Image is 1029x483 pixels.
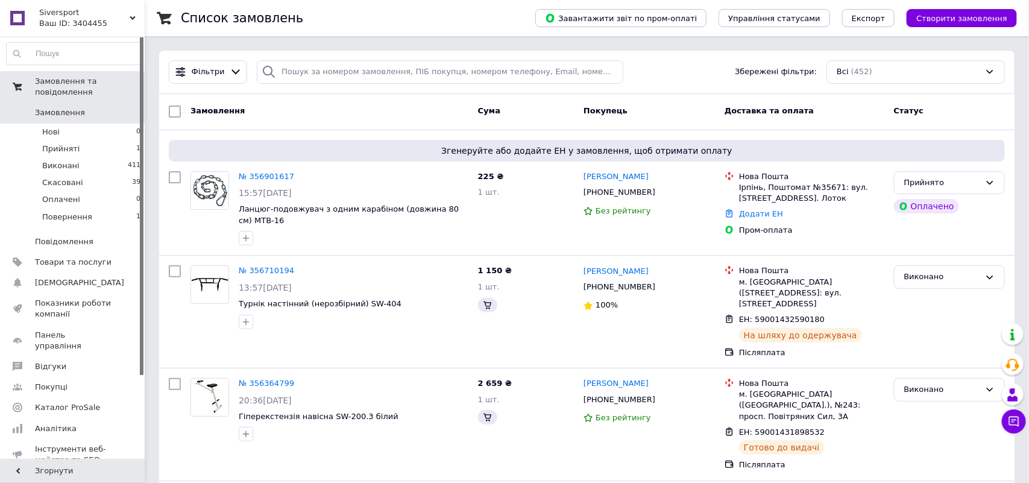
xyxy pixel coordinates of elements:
span: Статус [894,106,924,115]
div: м. [GEOGRAPHIC_DATA] ([GEOGRAPHIC_DATA].), №243: просп. Повітряних Сил, 3А [739,389,884,422]
span: 411 [128,160,140,171]
span: Cума [478,106,500,115]
a: № 356710194 [239,266,294,275]
div: Виконано [904,271,980,283]
span: Показники роботи компанії [35,298,112,320]
span: Замовлення та повідомлення [35,76,145,98]
span: Нові [42,127,60,137]
span: 1 шт. [478,282,500,291]
img: Фото товару [191,172,228,209]
input: Пошук за номером замовлення, ПІБ покупця, номером телефону, Email, номером накладної [257,60,623,84]
span: Збережені фільтри: [735,66,817,78]
span: 1 [136,212,140,223]
span: Доставка та оплата [725,106,814,115]
span: Відгуки [35,361,66,372]
div: Післяплата [739,459,884,470]
a: Ланцюг-подовжувач з одним карабіном (довжина 80 см) MTB-16 [239,204,459,225]
div: Пром-оплата [739,225,884,236]
a: Створити замовлення [895,13,1017,22]
span: Товари та послуги [35,257,112,268]
span: Згенеруйте або додайте ЕН у замовлення, щоб отримати оплату [174,145,1000,157]
span: Каталог ProSale [35,402,100,413]
span: Панель управління [35,330,112,352]
span: Аналітика [35,423,77,434]
button: Управління статусами [719,9,830,27]
div: Ірпінь, Поштомат №35671: вул. [STREET_ADDRESS]. Лоток [739,182,884,204]
a: Фото товару [190,171,229,210]
span: Інструменти веб-майстра та SEO [35,444,112,466]
div: Готово до видачі [739,440,825,455]
div: Післяплата [739,347,884,358]
div: [PHONE_NUMBER] [581,185,658,200]
div: Ваш ID: 3404455 [39,18,145,29]
span: Скасовані [42,177,83,188]
span: Покупці [35,382,68,393]
a: Турнік настінний (нерозбірний) SW-404 [239,299,401,308]
span: Всі [837,66,849,78]
a: Додати ЕН [739,209,783,218]
span: Фільтри [192,66,225,78]
a: № 356901617 [239,172,294,181]
a: Фото товару [190,265,229,304]
span: Siversport [39,7,130,18]
span: Повернення [42,212,92,223]
img: Фото товару [191,274,228,296]
div: [PHONE_NUMBER] [581,279,658,295]
a: № 356364799 [239,379,294,388]
span: 0 [136,127,140,137]
div: [PHONE_NUMBER] [581,392,658,408]
div: Виконано [904,384,980,396]
span: 13:57[DATE] [239,283,292,292]
span: ЕН: 59001431898532 [739,428,825,437]
span: Виконані [42,160,80,171]
button: Чат з покупцем [1002,409,1026,434]
span: [DEMOGRAPHIC_DATA] [35,277,124,288]
div: Прийнято [904,177,980,189]
button: Експорт [842,9,895,27]
button: Завантажити звіт по пром-оплаті [535,9,706,27]
a: [PERSON_NAME] [584,378,649,390]
span: Створити замовлення [916,14,1007,23]
span: 1 шт. [478,395,500,404]
span: Без рейтингу [596,206,651,215]
span: Управління статусами [728,14,820,23]
span: Оплачені [42,194,80,205]
div: Нова Пошта [739,171,884,182]
a: [PERSON_NAME] [584,266,649,277]
span: 1 [136,144,140,154]
img: Фото товару [191,379,228,415]
div: м. [GEOGRAPHIC_DATA] ([STREET_ADDRESS]: вул. [STREET_ADDRESS] [739,277,884,310]
span: Повідомлення [35,236,93,247]
span: Замовлення [190,106,245,115]
span: 20:36[DATE] [239,396,292,405]
span: Замовлення [35,107,85,118]
span: 1 шт. [478,188,500,197]
span: Завантажити звіт по пром-оплаті [545,13,697,24]
span: 0 [136,194,140,205]
input: Пошук [7,43,141,65]
div: Нова Пошта [739,265,884,276]
span: 225 ₴ [478,172,504,181]
span: Прийняті [42,144,80,154]
a: Фото товару [190,378,229,417]
span: 15:57[DATE] [239,188,292,198]
span: 1 150 ₴ [478,266,512,275]
div: Оплачено [894,199,959,213]
span: 100% [596,300,618,309]
span: Експорт [852,14,886,23]
h1: Список замовлень [181,11,303,25]
span: 39 [132,177,140,188]
span: 2 659 ₴ [478,379,512,388]
div: На шляху до одержувача [739,328,862,343]
button: Створити замовлення [907,9,1017,27]
div: Нова Пошта [739,378,884,389]
a: [PERSON_NAME] [584,171,649,183]
span: Без рейтингу [596,413,651,422]
span: (452) [851,67,872,76]
span: ЕН: 59001432590180 [739,315,825,324]
span: Покупець [584,106,628,115]
a: Гіперекстензія навісна SW-200.3 білий [239,412,398,421]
